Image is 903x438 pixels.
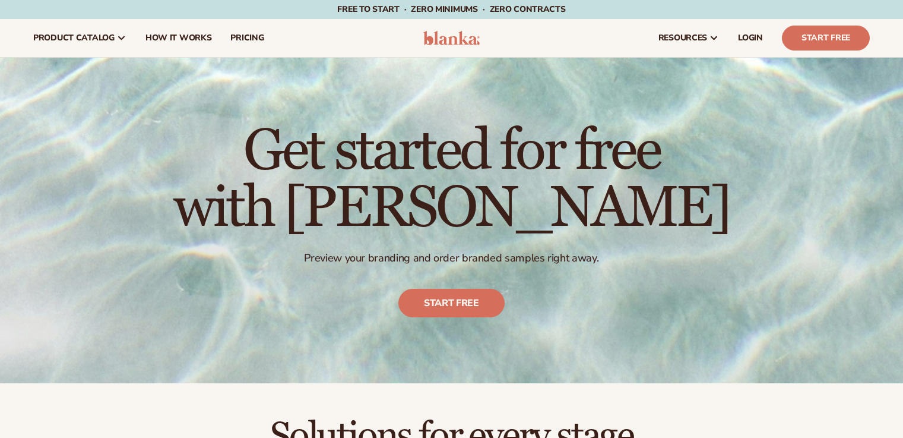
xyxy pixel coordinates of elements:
[173,123,730,237] h1: Get started for free with [PERSON_NAME]
[728,19,772,57] a: LOGIN
[398,289,505,318] a: Start free
[136,19,221,57] a: How It Works
[33,33,115,43] span: product catalog
[423,31,480,45] img: logo
[145,33,212,43] span: How It Works
[738,33,763,43] span: LOGIN
[782,26,870,51] a: Start Free
[24,19,136,57] a: product catalog
[221,19,273,57] a: pricing
[173,251,730,265] p: Preview your branding and order branded samples right away.
[658,33,707,43] span: resources
[230,33,264,43] span: pricing
[649,19,728,57] a: resources
[337,4,565,15] span: Free to start · ZERO minimums · ZERO contracts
